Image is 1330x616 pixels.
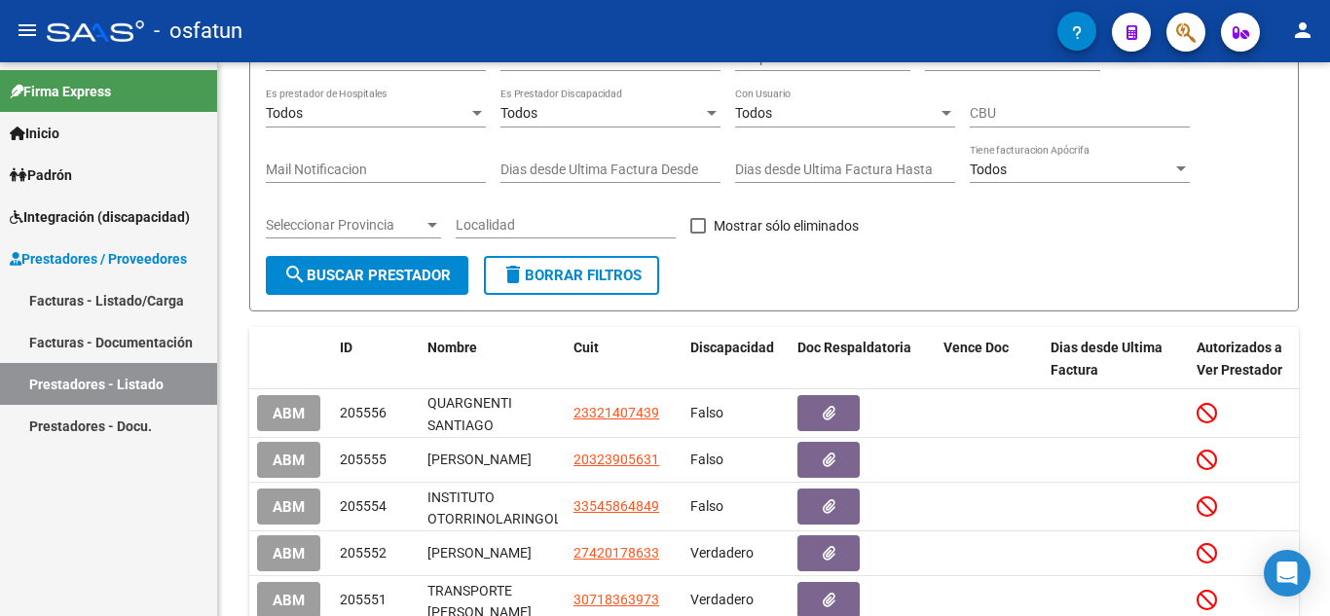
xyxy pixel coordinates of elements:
[266,217,424,234] span: Seleccionar Provincia
[1051,340,1163,378] span: Dias desde Ultima Factura
[273,592,305,609] span: ABM
[257,442,320,478] button: ABM
[340,545,387,561] span: 205552
[273,498,305,516] span: ABM
[1043,327,1189,391] datatable-header-cell: Dias desde Ultima Factura
[573,545,659,561] span: 27420178633
[970,162,1007,177] span: Todos
[427,542,558,564] div: [PERSON_NAME]
[257,535,320,571] button: ABM
[16,18,39,42] mat-icon: menu
[332,327,420,391] datatable-header-cell: ID
[427,487,558,527] div: INSTITUTO OTORRINOLARINGOLOGICO ARAUZ S .A.
[797,340,911,355] span: Doc Respaldatoria
[1197,340,1282,378] span: Autorizados a Ver Prestador
[10,248,187,270] span: Prestadores / Proveedores
[690,592,754,607] span: Verdadero
[257,489,320,525] button: ABM
[10,81,111,102] span: Firma Express
[154,10,242,53] span: - osfatun
[501,263,525,286] mat-icon: delete
[573,452,659,467] span: 20323905631
[690,545,754,561] span: Verdadero
[427,392,558,433] div: QUARGNENTI SANTIAGO
[690,405,723,420] span: Falso
[573,498,659,514] span: 33545864849
[690,452,723,467] span: Falso
[790,327,936,391] datatable-header-cell: Doc Respaldatoria
[427,449,558,471] div: [PERSON_NAME]
[573,405,659,420] span: 23321407439
[500,105,537,121] span: Todos
[340,452,387,467] span: 205555
[10,164,72,186] span: Padrón
[10,123,59,144] span: Inicio
[257,395,320,431] button: ABM
[1291,18,1314,42] mat-icon: person
[273,452,305,469] span: ABM
[943,340,1009,355] span: Vence Doc
[484,256,659,295] button: Borrar Filtros
[936,327,1043,391] datatable-header-cell: Vence Doc
[340,498,387,514] span: 205554
[340,340,352,355] span: ID
[266,105,303,121] span: Todos
[283,263,307,286] mat-icon: search
[1264,550,1311,597] div: Open Intercom Messenger
[714,214,859,237] span: Mostrar sólo eliminados
[427,340,477,355] span: Nombre
[266,256,468,295] button: Buscar Prestador
[735,105,772,121] span: Todos
[683,327,790,391] datatable-header-cell: Discapacidad
[273,545,305,562] span: ABM
[283,267,451,284] span: Buscar Prestador
[690,340,774,355] span: Discapacidad
[690,498,723,514] span: Falso
[573,340,599,355] span: Cuit
[573,592,659,607] span: 30718363973
[1189,327,1296,391] datatable-header-cell: Autorizados a Ver Prestador
[340,405,387,420] span: 205556
[566,327,683,391] datatable-header-cell: Cuit
[340,592,387,607] span: 205551
[501,267,642,284] span: Borrar Filtros
[10,206,190,228] span: Integración (discapacidad)
[420,327,566,391] datatable-header-cell: Nombre
[273,405,305,422] span: ABM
